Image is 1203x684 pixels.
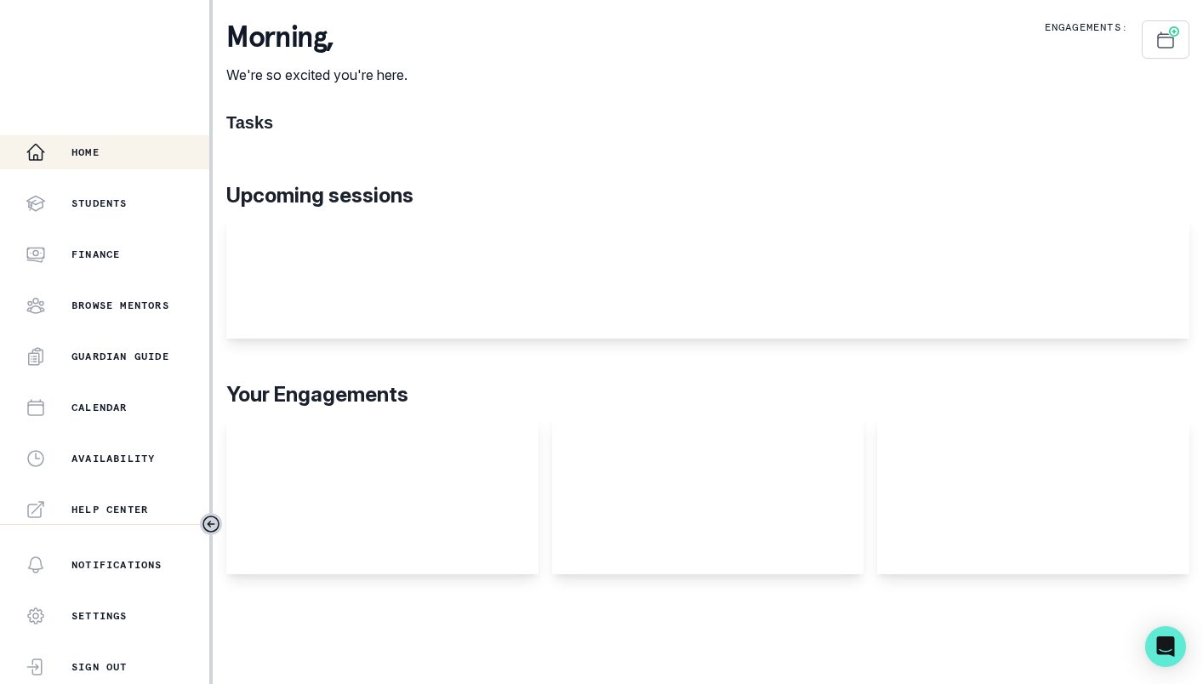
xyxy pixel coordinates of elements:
p: Help Center [71,503,148,516]
button: Schedule Sessions [1142,20,1189,59]
p: Notifications [71,558,162,572]
p: Calendar [71,401,128,414]
button: Toggle sidebar [200,513,222,535]
p: morning , [226,20,408,54]
p: Finance [71,248,120,261]
p: We're so excited you're here. [226,65,408,85]
p: Engagements: [1045,20,1128,34]
p: Settings [71,609,128,623]
div: Open Intercom Messenger [1145,626,1186,667]
p: Sign Out [71,660,128,674]
p: Upcoming sessions [226,180,1189,211]
p: Your Engagements [226,379,1189,410]
p: Students [71,197,128,210]
p: Guardian Guide [71,350,169,363]
p: Browse Mentors [71,299,169,312]
h1: Tasks [226,112,1189,133]
p: Home [71,145,100,159]
p: Availability [71,452,155,465]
